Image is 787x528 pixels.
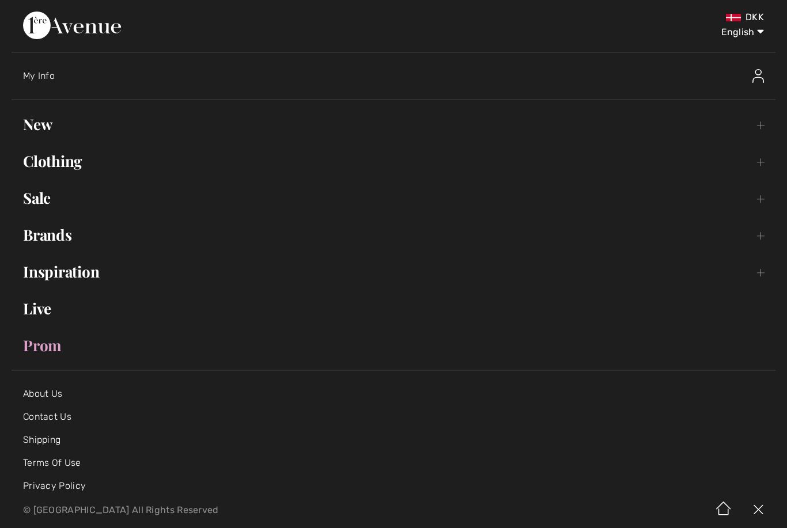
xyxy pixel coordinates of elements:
[23,70,55,81] span: My Info
[12,185,775,211] a: Sale
[23,506,462,514] p: © [GEOGRAPHIC_DATA] All Rights Reserved
[23,480,86,491] a: Privacy Policy
[23,411,71,422] a: Contact Us
[12,333,775,358] a: Prom
[23,12,121,39] img: 1ère Avenue
[12,112,775,137] a: New
[741,492,775,528] img: X
[706,492,741,528] img: Home
[462,12,764,23] div: DKK
[752,69,764,83] img: My Info
[12,149,775,174] a: Clothing
[23,388,62,399] a: About Us
[12,259,775,284] a: Inspiration
[23,434,60,445] a: Shipping
[23,457,81,468] a: Terms Of Use
[23,58,775,94] a: My InfoMy Info
[12,296,775,321] a: Live
[12,222,775,248] a: Brands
